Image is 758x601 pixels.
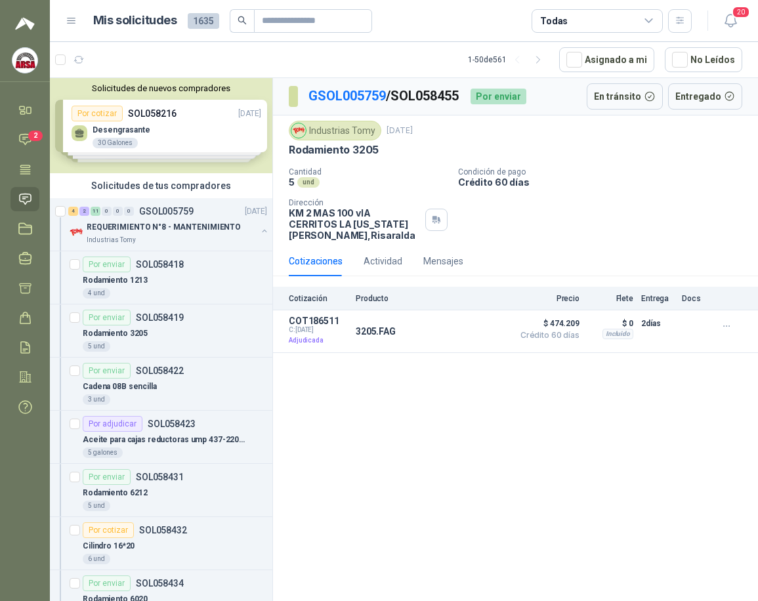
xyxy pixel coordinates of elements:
p: GSOL005759 [139,207,194,216]
a: Por adjudicarSOL058423Aceite para cajas reductoras ump 437-220 5 gal (cuñete de 5 gals)5 galones [50,411,272,464]
p: Entrega [641,294,674,303]
p: REQUERIMIENTO N°8 - MANTENIMIENTO [87,221,241,234]
div: 0 [124,207,134,216]
div: Por enviar [83,469,131,485]
div: Por adjudicar [83,416,142,432]
p: Flete [587,294,633,303]
button: Entregado [668,83,743,110]
div: 11 [91,207,100,216]
p: [DATE] [387,125,413,137]
a: Por enviarSOL058418Rodamiento 12134 und [50,251,272,304]
a: Por enviarSOL058419Rodamiento 32055 und [50,304,272,358]
img: Company Logo [68,224,84,240]
div: 4 und [83,288,110,299]
a: 4 2 11 0 0 0 GSOL005759[DATE] Company LogoREQUERIMIENTO N°8 - MANTENIMIENTOIndustrias Tomy [68,203,270,245]
button: No Leídos [665,47,742,72]
p: Rodamiento 6212 [83,487,148,499]
div: 3 und [83,394,110,405]
p: Rodamiento 1213 [83,274,148,287]
div: 0 [113,207,123,216]
div: 6 und [83,554,110,564]
p: Rodamiento 3205 [289,143,379,157]
p: Cantidad [289,167,448,176]
div: Por enviar [83,257,131,272]
div: Cotizaciones [289,254,343,268]
a: Por enviarSOL058431Rodamiento 62125 und [50,464,272,517]
div: 4 [68,207,78,216]
img: Company Logo [12,48,37,73]
button: 20 [719,9,742,33]
span: 20 [732,6,750,18]
div: Solicitudes de nuevos compradoresPor cotizarSOL058216[DATE] Desengrasante30 GalonesPor cotizarSOL... [50,78,272,173]
span: C: [DATE] [289,326,348,334]
p: $ 0 [587,316,633,331]
div: 2 [79,207,89,216]
p: Condición de pago [458,167,753,176]
div: Por enviar [83,310,131,325]
p: SOL058423 [148,419,196,428]
p: Cilindro 16*20 [83,540,135,552]
p: Cadena 08B sencilla [83,381,157,393]
p: Rodamiento 3205 [83,327,148,340]
p: Crédito 60 días [458,176,753,188]
p: 5 [289,176,295,188]
p: Aceite para cajas reductoras ump 437-220 5 gal (cuñete de 5 gals) [83,434,246,446]
a: Por enviarSOL058422Cadena 08B sencilla3 und [50,358,272,411]
h1: Mis solicitudes [93,11,177,30]
p: SOL058418 [136,260,184,269]
a: GSOL005759 [308,88,386,104]
a: Por cotizarSOL058432Cilindro 16*206 und [50,517,272,570]
p: 2 días [641,316,674,331]
div: Por cotizar [83,522,134,538]
p: Cotización [289,294,348,303]
p: [DATE] [245,205,267,218]
div: Solicitudes de tus compradores [50,173,272,198]
div: 1 - 50 de 561 [468,49,549,70]
div: Incluido [602,329,633,339]
button: En tránsito [587,83,663,110]
div: 0 [102,207,112,216]
div: Por enviar [83,363,131,379]
p: Docs [682,294,708,303]
span: $ 474.209 [514,316,579,331]
p: / SOL058455 [308,86,460,106]
div: Industrias Tomy [289,121,381,140]
img: Company Logo [291,123,306,138]
span: Crédito 60 días [514,331,579,339]
div: Por enviar [83,575,131,591]
p: Precio [514,294,579,303]
p: 3205.FAG [356,326,396,337]
p: SOL058432 [139,526,187,535]
p: SOL058431 [136,472,184,482]
p: SOL058434 [136,579,184,588]
p: KM 2 MAS 100 vIA CERRITOS LA [US_STATE] [PERSON_NAME] , Risaralda [289,207,420,241]
button: Asignado a mi [559,47,654,72]
p: Industrias Tomy [87,235,136,245]
div: Actividad [364,254,402,268]
div: 5 galones [83,447,123,458]
a: 2 [11,127,39,152]
div: 5 und [83,501,110,511]
p: Adjudicada [289,334,348,347]
p: Producto [356,294,506,303]
div: Todas [540,14,568,28]
div: Mensajes [423,254,463,268]
button: Solicitudes de nuevos compradores [55,83,267,93]
p: SOL058422 [136,366,184,375]
p: Dirección [289,198,420,207]
span: search [238,16,247,25]
span: 2 [28,131,43,141]
div: Por enviar [471,89,526,104]
span: 1635 [188,13,219,29]
img: Logo peakr [15,16,35,31]
div: und [297,177,320,188]
p: COT186511 [289,316,348,326]
div: 5 und [83,341,110,352]
p: SOL058419 [136,313,184,322]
